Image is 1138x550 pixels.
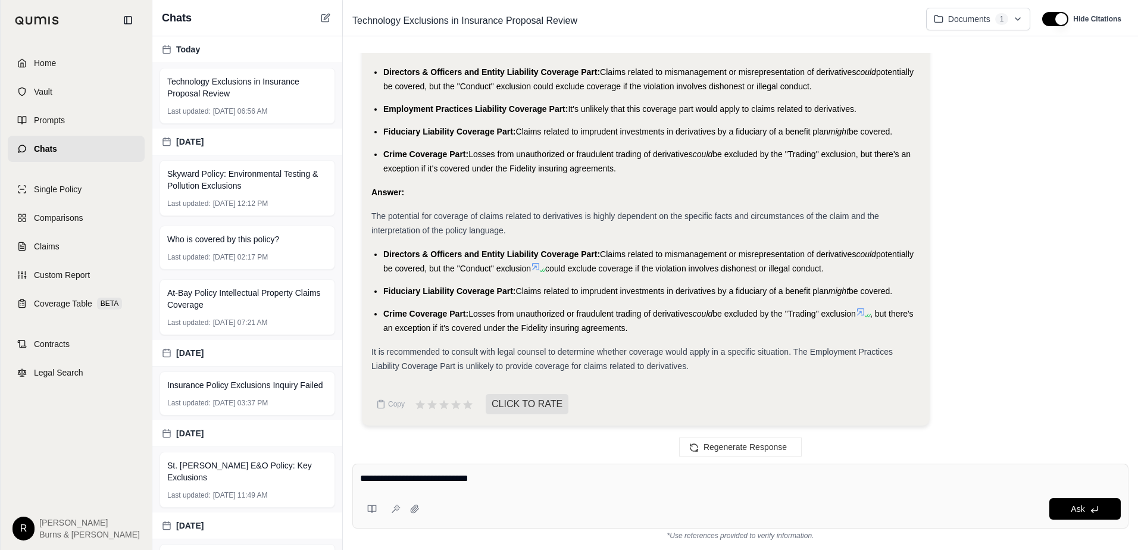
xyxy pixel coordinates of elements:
[34,367,83,379] span: Legal Search
[34,212,83,224] span: Comparisons
[856,67,876,77] span: could
[34,240,60,252] span: Claims
[167,168,327,192] span: Skyward Policy: Environmental Testing & Pollution Exclusions
[693,149,712,159] span: could
[176,43,200,55] span: Today
[39,529,140,540] span: Burns & [PERSON_NAME]
[34,298,92,310] span: Coverage Table
[8,136,145,162] a: Chats
[34,86,52,98] span: Vault
[167,252,211,262] span: Last updated:
[8,233,145,260] a: Claims
[679,437,802,457] button: Regenerate Response
[383,149,911,173] span: be excluded by the "Trading" exclusion, but there's an exception if it's covered under the Fideli...
[167,398,211,408] span: Last updated:
[213,318,268,327] span: [DATE] 07:21 AM
[213,398,268,408] span: [DATE] 03:37 PM
[167,233,279,245] span: Who is covered by this policy?
[39,517,140,529] span: [PERSON_NAME]
[167,76,327,99] span: Technology Exclusions in Insurance Proposal Review
[12,517,35,540] div: R
[167,379,323,391] span: Insurance Policy Exclusions Inquiry Failed
[167,318,211,327] span: Last updated:
[176,520,204,532] span: [DATE]
[213,252,268,262] span: [DATE] 02:17 PM
[568,104,856,114] span: It's unlikely that this coverage part would apply to claims related to derivatives.
[8,50,145,76] a: Home
[516,286,829,296] span: Claims related to imprudent investments in derivatives by a fiduciary of a benefit plan
[383,286,516,296] span: Fiduciary Liability Coverage Part:
[1049,498,1121,520] button: Ask
[371,392,409,416] button: Copy
[213,490,268,500] span: [DATE] 11:49 AM
[176,136,204,148] span: [DATE]
[352,529,1128,540] div: *Use references provided to verify information.
[167,107,211,116] span: Last updated:
[849,127,892,136] span: be covered.
[1073,14,1121,24] span: Hide Citations
[371,187,404,197] strong: Answer:
[383,149,468,159] span: Crime Coverage Part:
[348,11,917,30] div: Edit Title
[383,104,568,114] span: Employment Practices Liability Coverage Part:
[176,347,204,359] span: [DATE]
[849,286,892,296] span: be covered.
[318,11,333,25] button: New Chat
[8,290,145,317] a: Coverage TableBETA
[829,127,849,136] span: might
[1071,504,1084,514] span: Ask
[97,298,122,310] span: BETA
[167,460,327,483] span: St. [PERSON_NAME] E&O Policy: Key Exclusions
[948,13,990,25] span: Documents
[383,67,914,91] span: potentially be covered, but the "Conduct" exclusion could exclude coverage if the violation invol...
[712,309,856,318] span: be excluded by the "Trading" exclusion
[383,309,468,318] span: Crime Coverage Part:
[383,127,516,136] span: Fiduciary Liability Coverage Part:
[8,262,145,288] a: Custom Report
[8,360,145,386] a: Legal Search
[704,442,787,452] span: Regenerate Response
[545,264,824,273] span: could exclude coverage if the violation involves dishonest or illegal conduct.
[34,183,82,195] span: Single Policy
[371,347,893,371] span: It is recommended to consult with legal counsel to determine whether coverage would apply in a sp...
[34,57,56,69] span: Home
[693,309,712,318] span: could
[600,249,856,259] span: Claims related to mismanagement or misrepresentation of derivatives
[995,13,1009,25] span: 1
[15,16,60,25] img: Qumis Logo
[468,149,693,159] span: Losses from unauthorized or fraudulent trading of derivatives
[383,309,914,333] span: , but there's an exception if it's covered under the Fidelity insuring agreements.
[856,249,876,259] span: could
[383,249,600,259] span: Directors & Officers and Entity Liability Coverage Part:
[176,427,204,439] span: [DATE]
[348,11,582,30] span: Technology Exclusions in Insurance Proposal Review
[8,107,145,133] a: Prompts
[34,269,90,281] span: Custom Report
[34,143,57,155] span: Chats
[383,67,600,77] span: Directors & Officers and Entity Liability Coverage Part:
[486,394,568,414] span: CLICK TO RATE
[167,287,327,311] span: At-Bay Policy Intellectual Property Claims Coverage
[600,67,856,77] span: Claims related to mismanagement or misrepresentation of derivatives
[516,127,829,136] span: Claims related to imprudent investments in derivatives by a fiduciary of a benefit plan
[829,286,849,296] span: might
[8,79,145,105] a: Vault
[162,10,192,26] span: Chats
[213,107,268,116] span: [DATE] 06:56 AM
[34,114,65,126] span: Prompts
[8,176,145,202] a: Single Policy
[468,309,693,318] span: Losses from unauthorized or fraudulent trading of derivatives
[167,199,211,208] span: Last updated:
[8,205,145,231] a: Comparisons
[34,338,70,350] span: Contracts
[388,399,405,409] span: Copy
[167,490,211,500] span: Last updated:
[371,43,725,53] span: Based on my review, here's what I've found regarding coverage for claims related to derivatives:
[8,331,145,357] a: Contracts
[926,8,1031,30] button: Documents1
[371,211,879,235] span: The potential for coverage of claims related to derivatives is highly dependent on the specific f...
[383,249,914,273] span: potentially be covered, but the "Conduct" exclusion
[213,199,268,208] span: [DATE] 12:12 PM
[118,11,137,30] button: Collapse sidebar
